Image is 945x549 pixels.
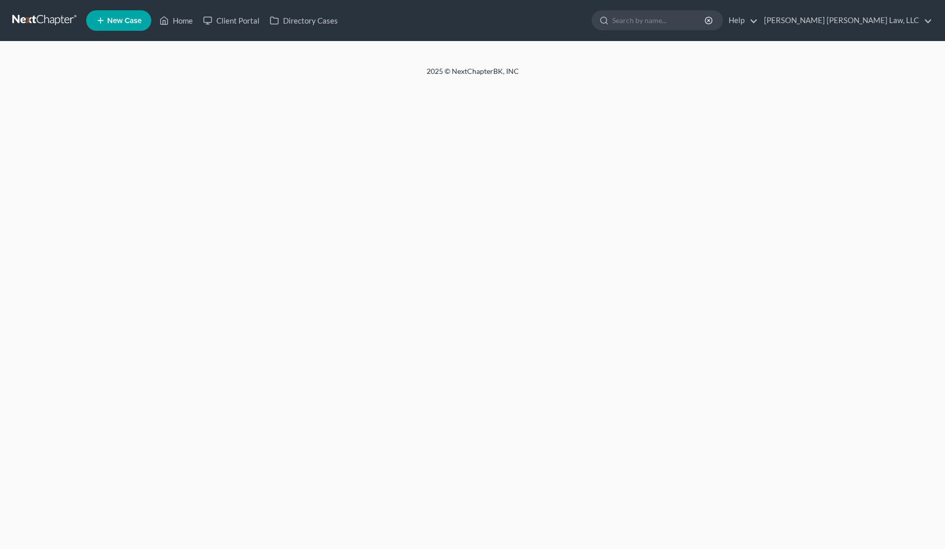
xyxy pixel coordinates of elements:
a: Directory Cases [265,11,343,30]
a: Home [154,11,198,30]
span: New Case [107,17,142,25]
div: 2025 © NextChapterBK, INC [180,66,765,85]
a: Client Portal [198,11,265,30]
a: [PERSON_NAME] [PERSON_NAME] Law, LLC [759,11,932,30]
input: Search by name... [612,11,706,30]
a: Help [723,11,758,30]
